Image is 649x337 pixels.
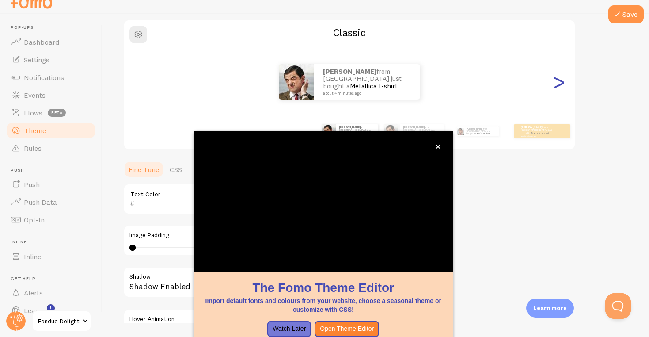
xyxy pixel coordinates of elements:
[339,126,361,129] strong: [PERSON_NAME]
[5,139,96,157] a: Rules
[5,248,96,265] a: Inline
[279,64,314,100] img: Fomo
[47,304,55,312] svg: <p>Watch New Feature Tutorials!</p>
[521,135,555,137] small: about 4 minutes ago
[384,124,398,138] img: Fomo
[5,122,96,139] a: Theme
[11,276,96,282] span: Get Help
[123,161,164,178] a: Fine Tune
[24,198,57,207] span: Push Data
[24,288,43,297] span: Alerts
[24,73,64,82] span: Notifications
[315,321,379,337] button: Open Theme Editor
[129,231,382,239] label: Image Padding
[339,126,375,137] p: from [GEOGRAPHIC_DATA] just bought a
[5,176,96,193] a: Push
[5,104,96,122] a: Flows beta
[5,33,96,51] a: Dashboard
[267,321,311,337] button: Watch Later
[164,161,187,178] a: CSS
[5,302,96,319] a: Learn
[24,55,49,64] span: Settings
[533,304,567,312] p: Learn more
[24,38,59,46] span: Dashboard
[323,91,409,96] small: about 4 minutes ago
[322,124,336,138] img: Fomo
[5,193,96,211] a: Push Data
[24,306,42,315] span: Learn
[24,180,40,189] span: Push
[24,215,45,224] span: Opt-In
[605,293,631,319] iframe: Help Scout Beacon - Open
[433,142,443,151] button: close,
[5,86,96,104] a: Events
[526,299,574,318] div: Learn more
[24,144,42,153] span: Rules
[5,284,96,302] a: Alerts
[403,126,440,137] p: from [GEOGRAPHIC_DATA] just bought a
[466,127,483,130] strong: [PERSON_NAME]
[608,5,644,23] button: Save
[11,168,96,173] span: Push
[521,126,542,129] strong: [PERSON_NAME]
[123,267,388,299] div: Shadow Enabled
[554,50,564,114] div: Next slide
[24,108,42,117] span: Flows
[5,51,96,69] a: Settings
[474,132,490,135] a: Metallica t-shirt
[323,67,376,76] strong: [PERSON_NAME]
[204,296,443,314] p: Import default fonts and colours from your website, choose a seasonal theme or customize with CSS!
[466,126,495,136] p: from [GEOGRAPHIC_DATA] just bought a
[24,252,41,261] span: Inline
[521,126,556,137] p: from [GEOGRAPHIC_DATA] just bought a
[11,239,96,245] span: Inline
[38,316,80,326] span: Fondue Delight
[32,310,91,332] a: Fondue Delight
[48,109,66,117] span: beta
[24,126,46,135] span: Theme
[403,126,425,129] strong: [PERSON_NAME]
[11,25,96,31] span: Pop-ups
[124,26,575,39] h2: Classic
[204,279,443,296] h1: The Fomo Theme Editor
[350,82,398,90] a: Metallica t-shirt
[323,68,411,96] p: from [GEOGRAPHIC_DATA] just bought a
[531,131,550,135] a: Metallica t-shirt
[5,69,96,86] a: Notifications
[457,128,464,135] img: Fomo
[5,211,96,229] a: Opt-In
[24,91,46,100] span: Events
